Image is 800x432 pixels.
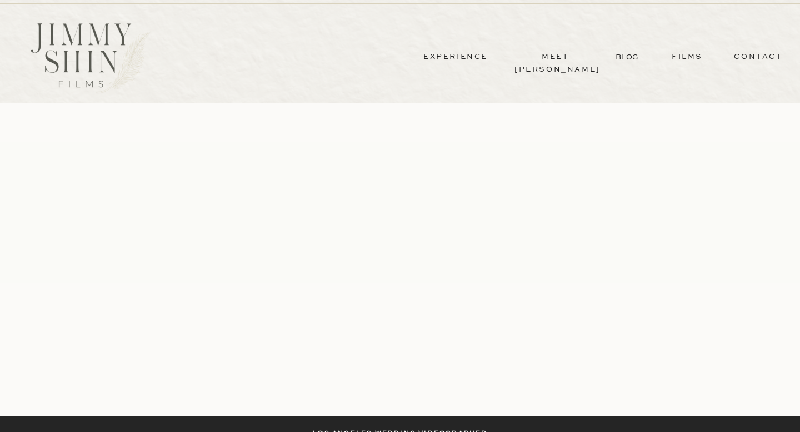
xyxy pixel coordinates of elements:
[660,51,714,63] a: films
[414,51,497,63] a: experience
[514,51,597,63] a: meet [PERSON_NAME]
[718,51,798,63] a: contact
[616,51,641,63] a: BLOG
